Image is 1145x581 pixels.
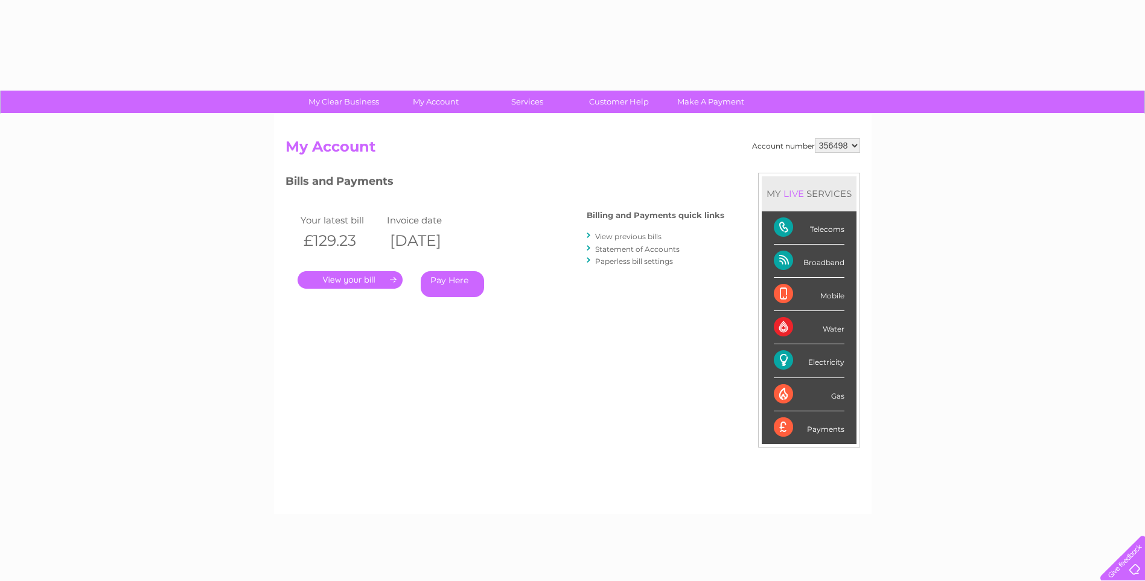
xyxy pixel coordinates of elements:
a: Services [477,91,577,113]
div: Account number [752,138,860,153]
h2: My Account [285,138,860,161]
div: Payments [774,411,844,444]
td: Invoice date [384,212,471,228]
td: Your latest bill [298,212,384,228]
div: Water [774,311,844,344]
a: Pay Here [421,271,484,297]
div: Telecoms [774,211,844,245]
h3: Bills and Payments [285,173,724,194]
div: Mobile [774,278,844,311]
th: [DATE] [384,228,471,253]
a: My Account [386,91,485,113]
a: . [298,271,403,289]
a: View previous bills [595,232,662,241]
a: Make A Payment [661,91,761,113]
a: Customer Help [569,91,669,113]
div: MY SERVICES [762,176,856,211]
div: Broadband [774,245,844,278]
th: £129.23 [298,228,384,253]
div: Electricity [774,344,844,377]
a: Statement of Accounts [595,245,680,254]
div: LIVE [781,188,806,199]
h4: Billing and Payments quick links [587,211,724,220]
a: My Clear Business [294,91,394,113]
a: Paperless bill settings [595,257,673,266]
div: Gas [774,378,844,411]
